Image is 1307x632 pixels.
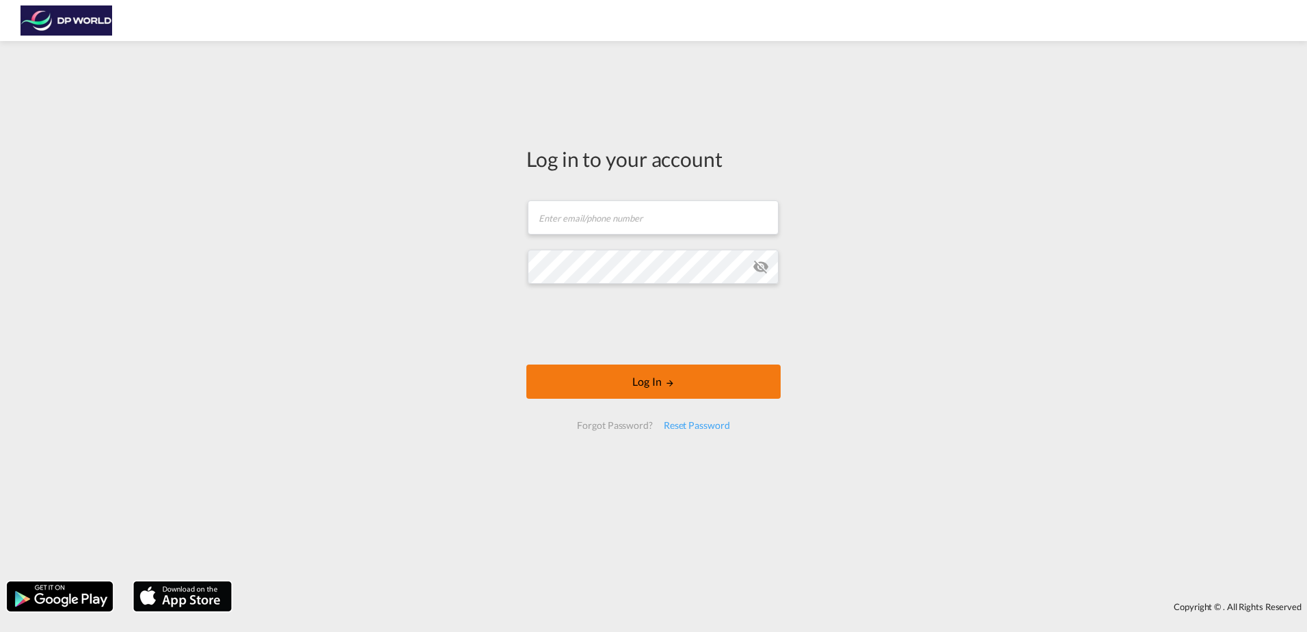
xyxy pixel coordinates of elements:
[528,200,779,235] input: Enter email/phone number
[21,5,113,36] img: c08ca190194411f088ed0f3ba295208c.png
[550,298,757,351] iframe: reCAPTCHA
[5,580,114,613] img: google.png
[132,580,233,613] img: apple.png
[526,365,781,399] button: LOGIN
[658,413,736,438] div: Reset Password
[526,144,781,173] div: Log in to your account
[239,595,1307,618] div: Copyright © . All Rights Reserved
[753,259,769,275] md-icon: icon-eye-off
[571,413,658,438] div: Forgot Password?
